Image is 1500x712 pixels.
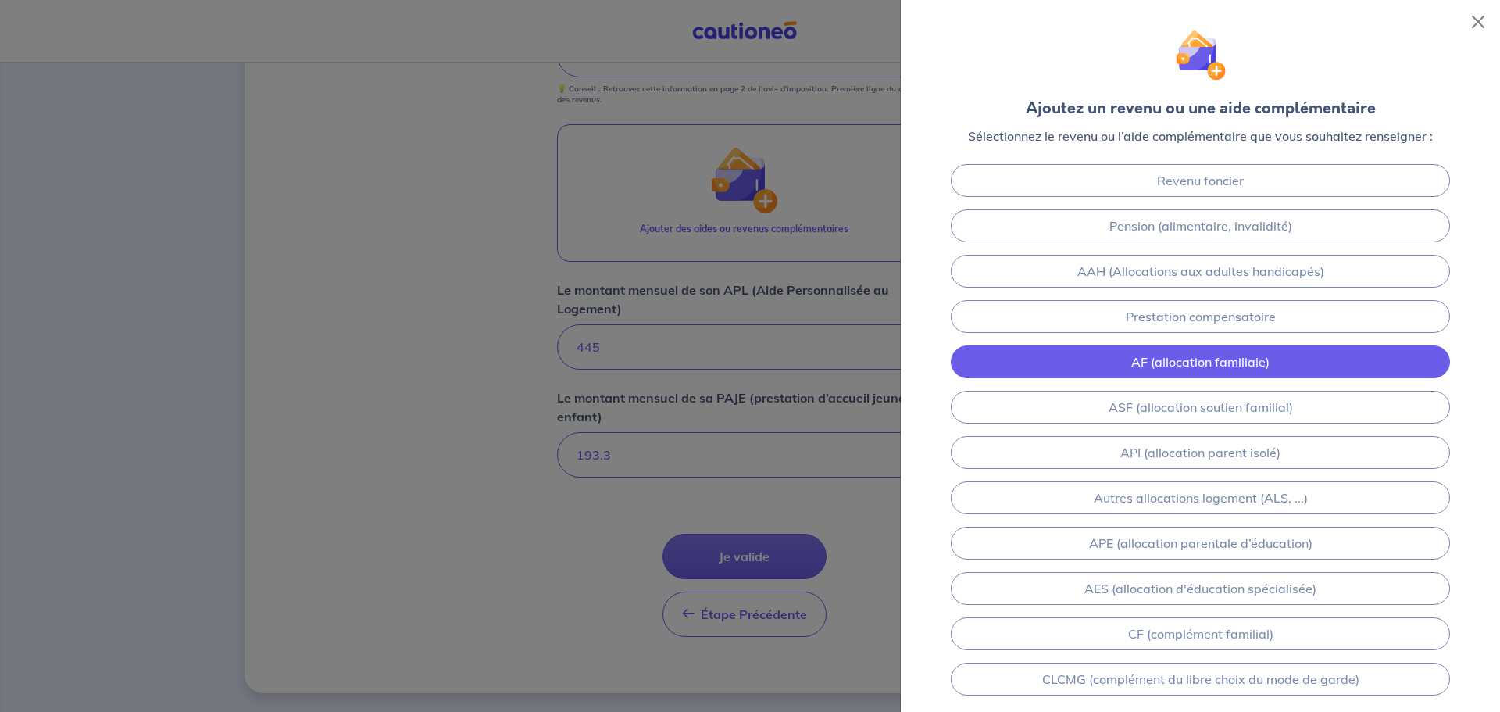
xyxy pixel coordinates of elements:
[951,255,1450,288] a: AAH (Allocations aux adultes handicapés)
[951,209,1450,242] a: Pension (alimentaire, invalidité)
[1026,97,1376,120] div: Ajoutez un revenu ou une aide complémentaire
[951,617,1450,650] a: CF (complément familial)
[951,663,1450,696] a: CLCMG (complément du libre choix du mode de garde)
[951,391,1450,424] a: ASF (allocation soutien familial)
[951,436,1450,469] a: API (allocation parent isolé)
[951,300,1450,333] a: Prestation compensatoire
[951,481,1450,514] a: Autres allocations logement (ALS, ...)
[951,572,1450,605] a: AES (allocation d'éducation spécialisée)
[1466,9,1491,34] button: Close
[951,164,1450,197] a: Revenu foncier
[951,345,1450,378] a: AF (allocation familiale)
[968,127,1433,145] p: Sélectionnez le revenu ou l’aide complémentaire que vous souhaitez renseigner :
[1175,30,1226,81] img: illu_wallet.svg
[951,527,1450,560] a: APE (allocation parentale d’éducation)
